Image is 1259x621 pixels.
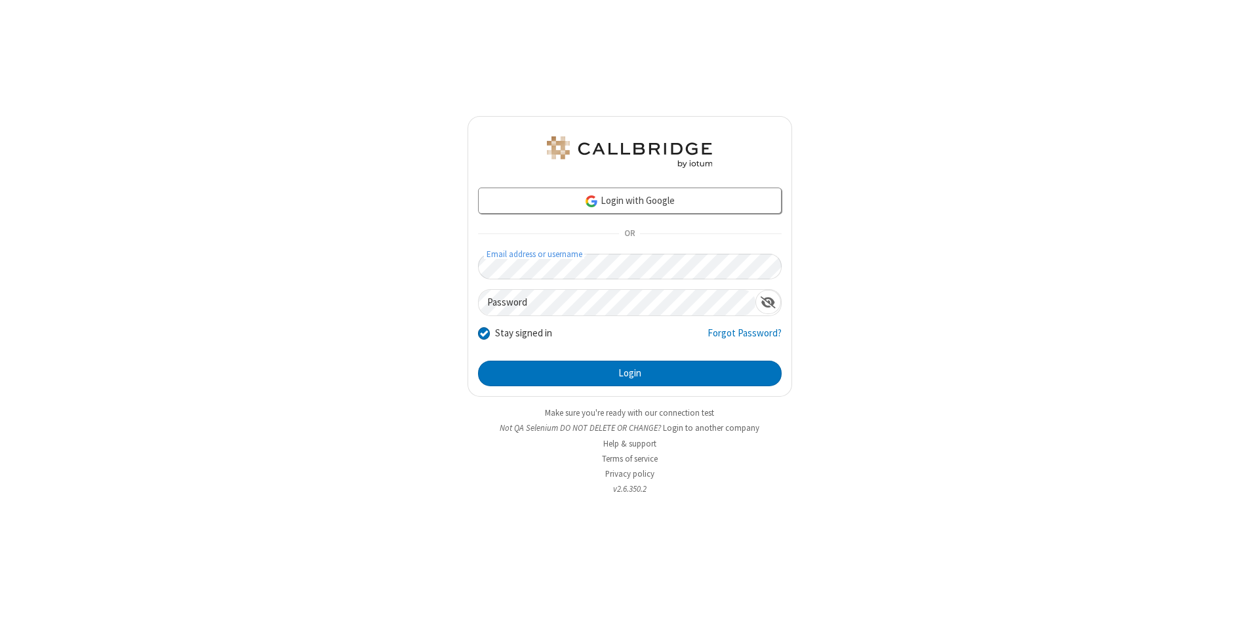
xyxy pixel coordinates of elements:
a: Terms of service [602,453,658,464]
div: Show password [755,290,781,314]
button: Login [478,361,782,387]
label: Stay signed in [495,326,552,341]
a: Forgot Password? [708,326,782,351]
li: Not QA Selenium DO NOT DELETE OR CHANGE? [468,422,792,434]
a: Login with Google [478,188,782,214]
img: google-icon.png [584,194,599,209]
li: v2.6.350.2 [468,483,792,495]
button: Login to another company [663,422,759,434]
input: Password [479,290,755,315]
a: Privacy policy [605,468,654,479]
span: OR [619,225,640,243]
a: Help & support [603,438,656,449]
img: QA Selenium DO NOT DELETE OR CHANGE [544,136,715,168]
input: Email address or username [478,254,782,279]
a: Make sure you're ready with our connection test [545,407,714,418]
